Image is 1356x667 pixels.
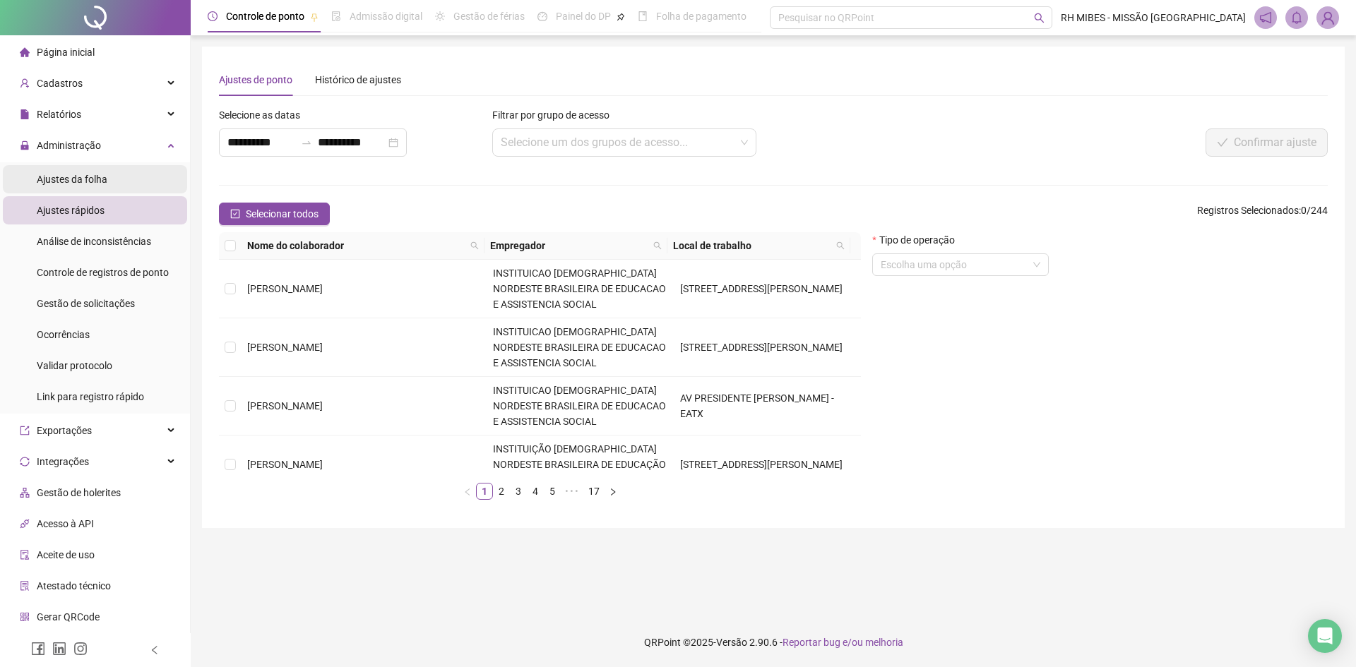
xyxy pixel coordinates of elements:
span: search [836,241,845,250]
span: book [638,11,648,21]
span: search [468,235,482,256]
span: Controle de registros de ponto [37,267,169,278]
li: Próxima página [605,483,621,500]
span: solution [20,581,30,591]
a: 17 [584,483,604,499]
span: Reportar bug e/ou melhoria [783,637,903,648]
span: Integrações [37,456,89,467]
span: audit [20,550,30,560]
span: INSTITUICAO [DEMOGRAPHIC_DATA] NORDESTE BRASILEIRA DE EDUCACAO E ASSISTENCIA SOCIAL [493,385,666,427]
footer: QRPoint © 2025 - 2.90.6 - [191,618,1356,667]
span: Aceite de uso [37,549,95,560]
span: bell [1290,11,1303,24]
span: [STREET_ADDRESS][PERSON_NAME] [680,342,843,353]
span: Cadastros [37,78,83,89]
span: [PERSON_NAME] [247,342,323,353]
span: file [20,109,30,119]
span: : 0 / 244 [1197,203,1328,225]
span: swap-right [301,137,312,148]
span: file-done [331,11,341,21]
span: Nome do colaborador [247,238,465,253]
div: Open Intercom Messenger [1308,619,1342,653]
button: Selecionar todos [219,203,330,225]
span: Exportações [37,425,92,436]
span: RH MIBES - MISSÃO [GEOGRAPHIC_DATA] [1061,10,1246,25]
li: 5 [544,483,561,500]
span: Acesso à API [37,518,94,529]
a: 5 [545,483,560,499]
span: lock [20,140,30,150]
span: export [20,426,30,435]
span: INSTITUICAO [DEMOGRAPHIC_DATA] NORDESTE BRASILEIRA DE EDUCACAO E ASSISTENCIA SOCIAL [493,326,666,368]
span: Validar protocolo [37,360,112,371]
span: sun [435,11,445,21]
a: 2 [494,483,509,499]
li: 1 [476,483,493,500]
span: Versão [716,637,747,648]
span: Local de trabalho [673,238,831,253]
label: Selecione as datas [219,107,309,123]
li: 3 [510,483,527,500]
span: dashboard [537,11,547,21]
span: notification [1259,11,1272,24]
span: INSTITUIÇÃO [DEMOGRAPHIC_DATA] NORDESTE BRASILEIRA DE EDUCAÇÃO E ASSITENCIA SOCIAL [493,443,666,486]
img: 71697 [1317,7,1338,28]
span: search [470,241,479,250]
span: Análise de inconsistências [37,236,151,247]
button: left [459,483,476,500]
span: left [150,645,160,655]
li: 4 [527,483,544,500]
div: Ajustes de ponto [219,72,292,88]
a: 4 [528,483,543,499]
span: Ajustes rápidos [37,205,105,216]
span: left [463,488,472,496]
span: sync [20,457,30,467]
span: AV PRESIDENTE [PERSON_NAME] - EATX [680,392,834,419]
span: Relatórios [37,109,81,120]
span: to [301,137,312,148]
li: 17 [583,483,605,500]
span: Selecionar todos [246,206,319,222]
span: search [833,235,847,256]
a: 3 [511,483,526,499]
span: apartment [20,488,30,498]
span: [PERSON_NAME] [247,400,323,411]
span: Gestão de férias [453,11,525,22]
span: facebook [31,642,45,656]
span: Ajustes da folha [37,174,107,185]
span: Página inicial [37,47,95,58]
span: Controle de ponto [226,11,304,22]
span: Registros Selecionados [1197,205,1299,216]
span: right [609,488,617,496]
span: linkedin [52,642,66,656]
span: Link para registro rápido [37,391,144,402]
span: search [653,241,662,250]
span: pushpin [310,13,319,21]
label: Tipo de operação [872,232,963,248]
span: api [20,519,30,529]
span: pushpin [617,13,625,21]
span: Painel do DP [556,11,611,22]
span: Gestão de holerites [37,487,121,498]
span: Gerar QRCode [37,611,100,623]
span: search [1034,13,1045,23]
span: [STREET_ADDRESS][PERSON_NAME] [680,283,843,294]
span: clock-circle [208,11,218,21]
li: Página anterior [459,483,476,500]
div: Histórico de ajustes [315,72,401,88]
span: instagram [73,642,88,656]
button: Confirmar ajuste [1206,128,1328,157]
span: Gestão de solicitações [37,298,135,309]
a: 1 [477,483,492,499]
span: user-add [20,78,30,88]
label: Filtrar por grupo de acesso [492,107,619,123]
span: [PERSON_NAME] [247,283,323,294]
li: 2 [493,483,510,500]
span: Empregador [490,238,648,253]
span: check-square [230,209,240,219]
button: right [605,483,621,500]
span: Ocorrências [37,329,90,340]
span: [STREET_ADDRESS][PERSON_NAME] [680,459,843,470]
span: [PERSON_NAME] [247,459,323,470]
span: Administração [37,140,101,151]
